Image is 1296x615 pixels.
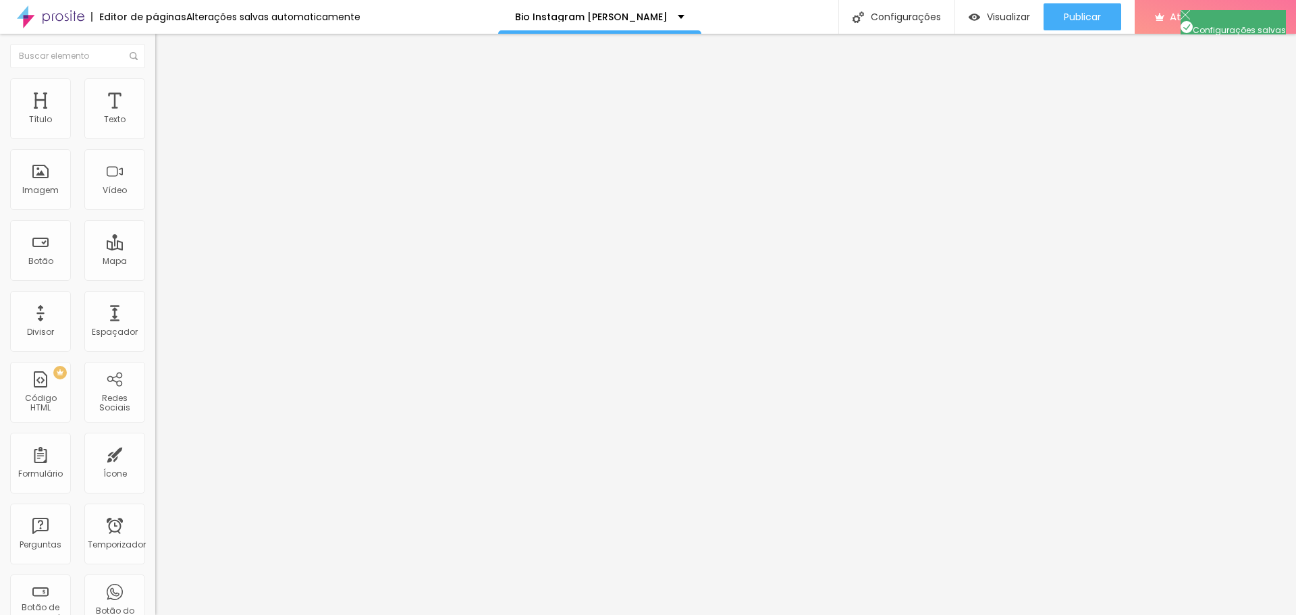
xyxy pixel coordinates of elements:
[27,326,54,338] font: Divisor
[20,539,61,550] font: Perguntas
[1064,10,1101,24] font: Publicar
[104,113,126,125] font: Texto
[92,326,138,338] font: Espaçador
[155,34,1296,615] iframe: Editor
[853,11,864,23] img: Ícone
[88,539,146,550] font: Temporizador
[99,392,130,413] font: Redes Sociais
[1044,3,1121,30] button: Publicar
[130,52,138,60] img: Ícone
[25,392,57,413] font: Código HTML
[969,11,980,23] img: view-1.svg
[103,184,127,196] font: Vídeo
[18,468,63,479] font: Formulário
[28,255,53,267] font: Botão
[1170,9,1276,24] font: Atualização do Fazer
[22,184,59,196] font: Imagem
[29,113,52,125] font: Título
[10,44,145,68] input: Buscar elemento
[955,3,1044,30] button: Visualizar
[515,10,668,24] font: Bio Instagram [PERSON_NAME]
[103,255,127,267] font: Mapa
[987,10,1030,24] font: Visualizar
[1181,21,1193,33] img: Ícone
[871,10,941,24] font: Configurações
[186,10,360,24] font: Alterações salvas automaticamente
[1193,24,1286,36] font: Configurações salvas
[99,10,186,24] font: Editor de páginas
[1181,10,1190,20] img: Ícone
[103,468,127,479] font: Ícone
